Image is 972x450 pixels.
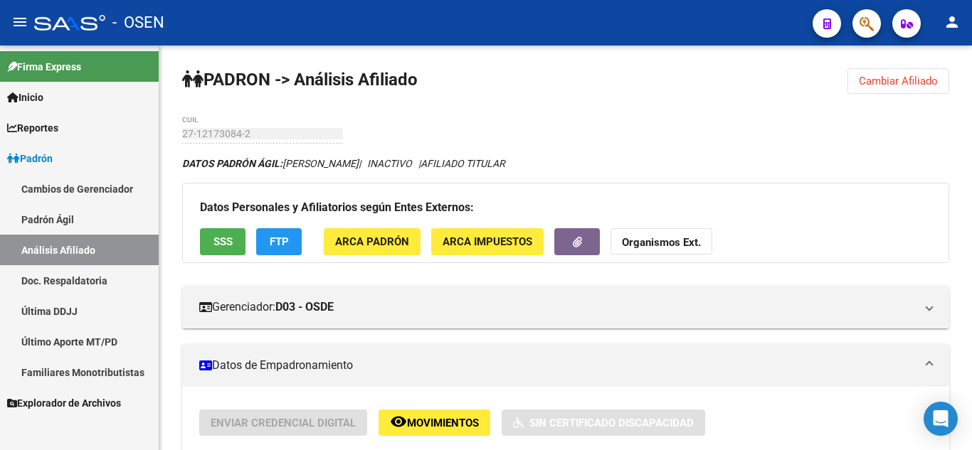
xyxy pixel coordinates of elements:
[7,395,121,411] span: Explorador de Archivos
[270,236,289,249] span: FTP
[200,198,931,218] h3: Datos Personales y Afiliatorios según Entes Externos:
[200,228,245,255] button: SSS
[421,158,505,169] span: AFILIADO TITULAR
[182,70,418,90] strong: PADRON -> Análisis Afiliado
[944,14,961,31] mat-icon: person
[502,409,705,436] button: Sin Certificado Discapacidad
[182,158,282,169] strong: DATOS PADRÓN ÁGIL:
[213,236,233,249] span: SSS
[324,228,421,255] button: ARCA Padrón
[112,7,164,38] span: - OSEN
[924,402,958,436] div: Open Intercom Messenger
[211,417,356,429] span: Enviar Credencial Digital
[182,344,949,387] mat-expansion-panel-header: Datos de Empadronamiento
[847,68,949,94] button: Cambiar Afiliado
[859,75,938,87] span: Cambiar Afiliado
[7,90,43,105] span: Inicio
[431,228,544,255] button: ARCA Impuestos
[7,151,53,166] span: Padrón
[199,409,367,436] button: Enviar Credencial Digital
[182,158,359,169] span: [PERSON_NAME]
[7,120,58,136] span: Reportes
[622,237,701,250] strong: Organismos Ext.
[529,417,694,429] span: Sin Certificado Discapacidad
[611,228,712,255] button: Organismos Ext.
[335,236,409,249] span: ARCA Padrón
[379,409,490,436] button: Movimientos
[407,417,479,429] span: Movimientos
[275,299,334,315] strong: D03 - OSDE
[443,236,532,249] span: ARCA Impuestos
[11,14,28,31] mat-icon: menu
[7,59,81,75] span: Firma Express
[256,228,302,255] button: FTP
[390,413,407,430] mat-icon: remove_red_eye
[199,299,915,315] mat-panel-title: Gerenciador:
[182,158,505,169] i: | INACTIVO |
[199,358,915,373] mat-panel-title: Datos de Empadronamiento
[182,286,949,328] mat-expansion-panel-header: Gerenciador:D03 - OSDE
